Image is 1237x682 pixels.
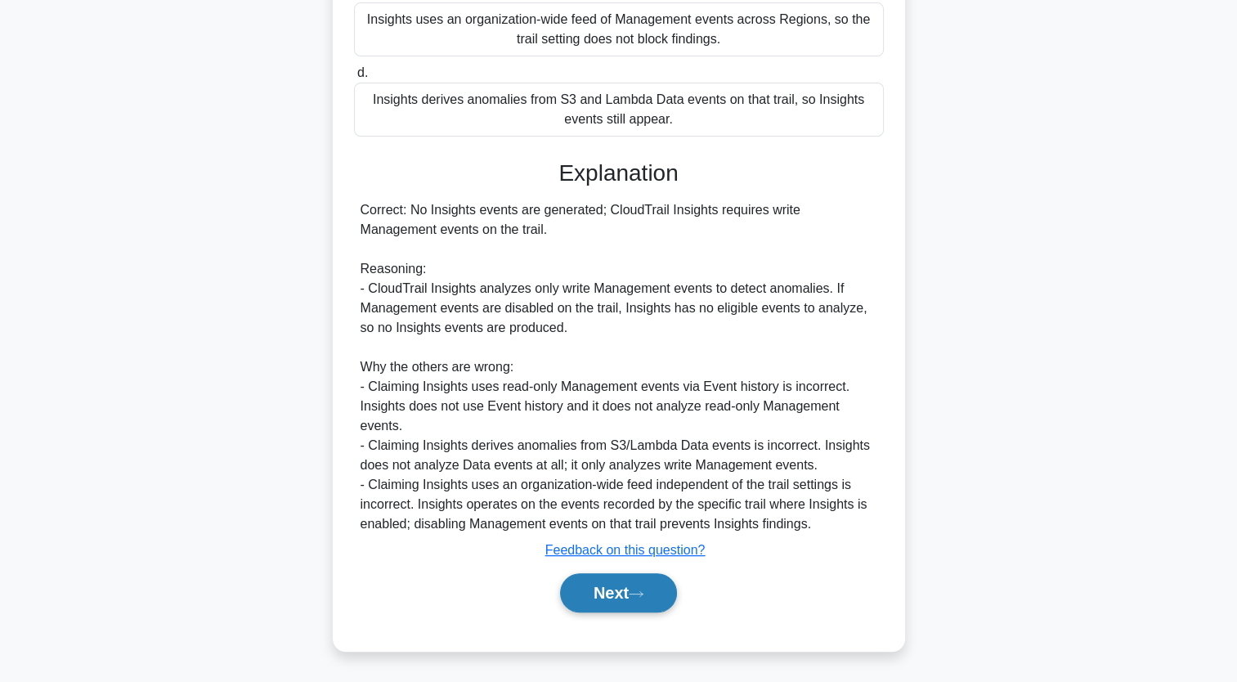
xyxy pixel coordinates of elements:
[545,543,706,557] a: Feedback on this question?
[354,83,884,137] div: Insights derives anomalies from S3 and Lambda Data events on that trail, so Insights events still...
[560,573,677,612] button: Next
[357,65,368,79] span: d.
[364,159,874,187] h3: Explanation
[354,2,884,56] div: Insights uses an organization-wide feed of Management events across Regions, so the trail setting...
[361,200,877,534] div: Correct: No Insights events are generated; CloudTrail Insights requires write Management events o...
